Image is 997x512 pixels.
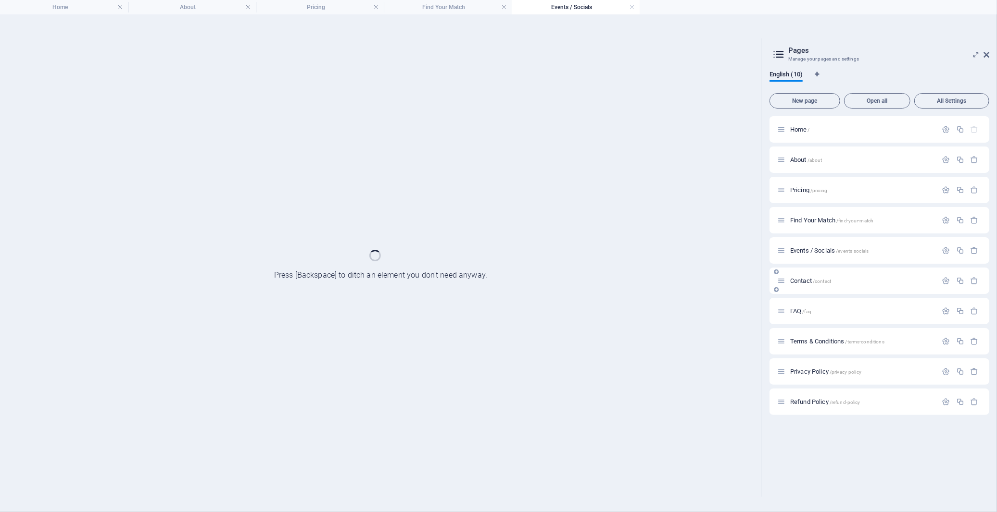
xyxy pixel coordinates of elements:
[956,216,964,224] div: Duplicate
[956,277,964,285] div: Duplicate
[956,398,964,406] div: Duplicate
[128,2,256,12] h4: About
[787,217,937,223] div: Find Your Match/find-your-match
[787,247,937,254] div: Events / Socials/events-socials
[770,93,840,109] button: New page
[790,338,884,345] span: Click to open page
[787,157,937,163] div: About/about
[971,216,979,224] div: Remove
[971,337,979,345] div: Remove
[770,69,803,82] span: English (10)
[942,307,950,315] div: Settings
[942,156,950,164] div: Settings
[787,187,937,193] div: Pricing/pricing
[942,367,950,376] div: Settings
[790,307,811,315] span: Click to open page
[942,216,950,224] div: Settings
[790,186,827,194] span: Click to open page
[956,125,964,134] div: Duplicate
[971,307,979,315] div: Remove
[788,46,989,55] h2: Pages
[848,98,906,104] span: Open all
[942,337,950,345] div: Settings
[808,158,822,163] span: /about
[790,368,861,375] span: Click to open page
[956,186,964,194] div: Duplicate
[919,98,985,104] span: All Settings
[836,248,869,254] span: /events-socials
[774,98,836,104] span: New page
[790,247,869,254] span: Events / Socials
[787,338,937,344] div: Terms & Conditions/terms-conditions
[810,188,827,193] span: /pricing
[790,398,860,405] span: Click to open page
[790,126,810,133] span: Click to open page
[971,186,979,194] div: Remove
[790,156,822,163] span: About
[956,367,964,376] div: Duplicate
[813,279,831,284] span: /contact
[971,246,979,255] div: Remove
[971,125,979,134] div: The startpage cannot be deleted
[787,278,937,284] div: Contact/contact
[971,277,979,285] div: Remove
[787,308,937,314] div: FAQ/faq
[787,126,937,133] div: Home/
[836,218,873,223] span: /find-your-match
[971,156,979,164] div: Remove
[942,398,950,406] div: Settings
[790,217,873,224] span: Find Your Match
[846,339,884,344] span: /terms-conditions
[942,186,950,194] div: Settings
[971,367,979,376] div: Remove
[770,71,989,89] div: Language Tabs
[942,125,950,134] div: Settings
[512,2,640,12] h4: Events / Socials
[914,93,989,109] button: All Settings
[971,398,979,406] div: Remove
[942,277,950,285] div: Settings
[788,55,970,63] h3: Manage your pages and settings
[808,127,810,133] span: /
[956,246,964,255] div: Duplicate
[956,337,964,345] div: Duplicate
[787,368,937,375] div: Privacy Policy/privacy-policy
[256,2,384,12] h4: Pricing
[830,369,861,375] span: /privacy-policy
[790,277,831,284] span: Contact
[956,156,964,164] div: Duplicate
[830,400,860,405] span: /refund-policy
[803,309,812,314] span: /faq
[844,93,910,109] button: Open all
[956,307,964,315] div: Duplicate
[384,2,512,12] h4: Find Your Match
[942,246,950,255] div: Settings
[787,399,937,405] div: Refund Policy/refund-policy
